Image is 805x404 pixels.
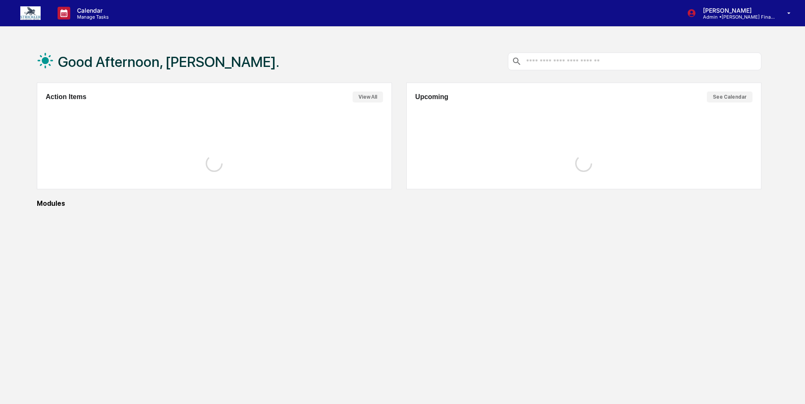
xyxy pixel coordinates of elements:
p: Manage Tasks [70,14,113,20]
h2: Upcoming [415,93,448,101]
h2: Action Items [46,93,86,101]
div: Modules [37,199,761,208]
p: [PERSON_NAME] [696,7,775,14]
img: logo [20,6,41,20]
p: Calendar [70,7,113,14]
h1: Good Afternoon, [PERSON_NAME]. [58,53,279,70]
button: See Calendar [707,91,753,102]
button: View All [353,91,383,102]
p: Admin • [PERSON_NAME] Financial Group [696,14,775,20]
